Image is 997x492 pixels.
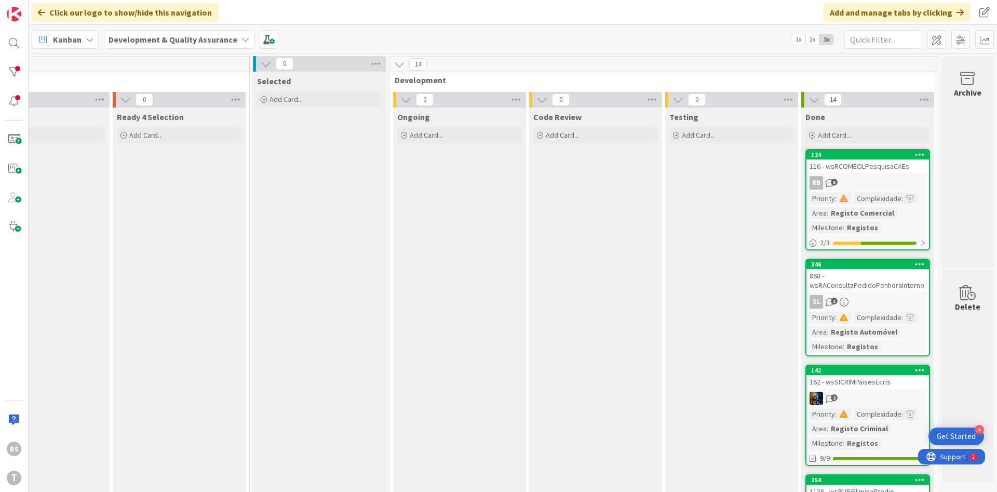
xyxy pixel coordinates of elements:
[975,425,984,434] div: 4
[810,295,823,309] div: SL
[805,149,930,250] a: 124116 - wsRCOMEOLPesquisaCAEsRBPriority:Complexidade:Area:Registo ComercialMilestone:Registos2/3
[811,151,929,158] div: 124
[806,150,929,159] div: 124
[810,408,835,420] div: Priority
[954,86,981,99] div: Archive
[854,408,901,420] div: Complexidade
[395,75,925,85] span: Development
[805,365,930,466] a: 142162 - wsSICRIMPaisesEcrisJCPriority:Complexidade:Area:Registo CriminalMilestone:Registos9/9
[901,408,903,420] span: :
[32,3,218,22] div: Click our logo to show/hide this navigation
[397,112,430,122] span: Ongoing
[843,341,844,352] span: :
[688,94,706,106] span: 0
[7,7,21,21] img: Visit kanbanzone.com
[410,130,443,140] span: Add Card...
[546,130,579,140] span: Add Card...
[811,476,929,484] div: 254
[819,34,833,45] span: 3x
[276,58,293,70] span: 0
[811,261,929,268] div: 346
[806,366,929,389] div: 142162 - wsSICRIMPaisesEcris
[109,34,237,45] b: Development & Quality Assurance
[820,453,830,464] span: 9/9
[53,33,82,46] span: Kanban
[806,392,929,405] div: JC
[937,431,976,442] div: Get Started
[820,237,830,248] span: 2 / 3
[22,2,47,14] span: Support
[810,423,827,434] div: Area
[844,30,922,49] input: Quick Filter...
[810,392,823,405] img: JC
[844,437,881,449] div: Registos
[669,112,698,122] span: Testing
[806,260,929,292] div: 346868 - wsRAConsultaPedidoPenhoraInterno
[791,34,805,45] span: 1x
[854,312,901,323] div: Complexidade
[810,207,827,219] div: Area
[805,112,825,122] span: Done
[811,367,929,374] div: 142
[533,112,582,122] span: Code Review
[831,179,838,185] span: 5
[831,394,838,401] span: 2
[818,130,851,140] span: Add Card...
[806,236,929,249] div: 2/3
[824,94,842,106] span: 14
[806,295,929,309] div: SL
[54,4,57,12] div: 1
[955,300,980,313] div: Delete
[843,437,844,449] span: :
[682,130,715,140] span: Add Card...
[844,222,881,233] div: Registos
[270,95,303,104] span: Add Card...
[901,193,903,204] span: :
[824,3,970,22] div: Add and manage tabs by clicking
[810,176,823,190] div: RB
[810,193,835,204] div: Priority
[928,428,984,445] div: Open Get Started checklist, remaining modules: 4
[409,58,427,71] span: 14
[806,366,929,375] div: 142
[129,130,163,140] span: Add Card...
[257,76,291,86] span: Selected
[835,193,837,204] span: :
[828,207,897,219] div: Registo Comercial
[806,150,929,173] div: 124116 - wsRCOMEOLPesquisaCAEs
[810,312,835,323] div: Priority
[806,475,929,485] div: 254
[806,375,929,389] div: 162 - wsSICRIMPaisesEcris
[7,442,21,456] div: BS
[136,94,153,106] span: 0
[416,94,434,106] span: 0
[806,269,929,292] div: 868 - wsRAConsultaPedidoPenhoraInterno
[831,298,838,304] span: 1
[806,176,929,190] div: RB
[827,423,828,434] span: :
[901,312,903,323] span: :
[806,159,929,173] div: 116 - wsRCOMEOLPesquisaCAEs
[7,471,21,485] div: T
[805,34,819,45] span: 2x
[844,341,881,352] div: Registos
[828,326,900,338] div: Registo Automóvel
[810,341,843,352] div: Milestone
[827,326,828,338] span: :
[835,408,837,420] span: :
[854,193,901,204] div: Complexidade
[827,207,828,219] span: :
[552,94,570,106] span: 0
[810,222,843,233] div: Milestone
[806,260,929,269] div: 346
[810,326,827,338] div: Area
[117,112,184,122] span: Ready 4 Selection
[810,437,843,449] div: Milestone
[835,312,837,323] span: :
[828,423,891,434] div: Registo Criminal
[843,222,844,233] span: :
[805,259,930,356] a: 346868 - wsRAConsultaPedidoPenhoraInternoSLPriority:Complexidade:Area:Registo AutomóvelMilestone:...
